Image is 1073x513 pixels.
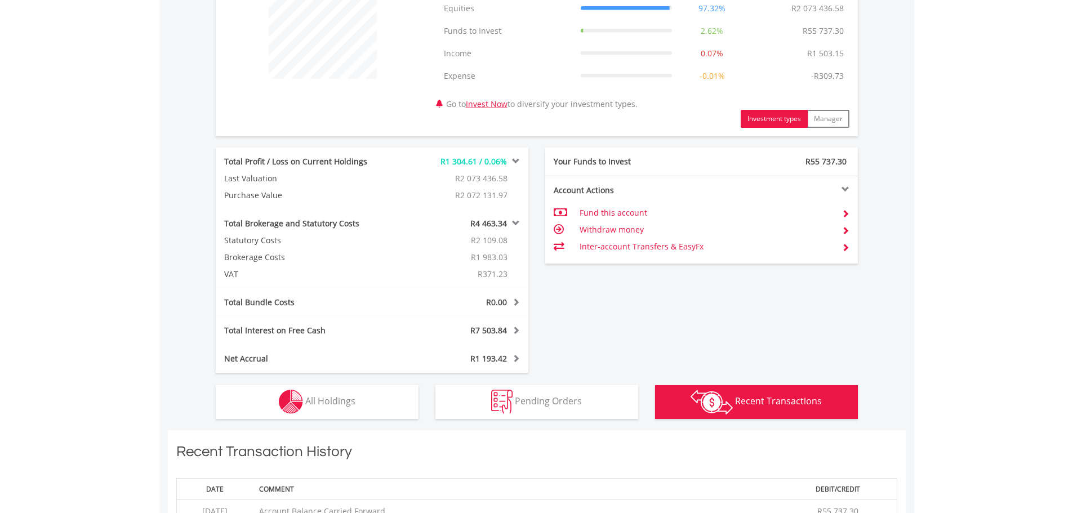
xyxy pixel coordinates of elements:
h1: Recent Transaction History [176,441,897,467]
span: R0.00 [486,297,507,307]
button: Recent Transactions [655,385,858,419]
span: Recent Transactions [735,395,822,407]
a: Invest Now [466,99,507,109]
button: All Holdings [216,385,418,419]
span: R2 072 131.97 [455,190,507,200]
span: R2 109.08 [471,235,507,246]
td: R55 737.30 [797,20,849,42]
td: Fund this account [580,204,832,221]
button: Investment types [741,110,808,128]
div: Total Brokerage and Statutory Costs [216,218,398,229]
div: Your Funds to Invest [545,156,702,167]
span: All Holdings [305,395,355,407]
td: Income [438,42,575,65]
img: pending_instructions-wht.png [491,390,513,414]
div: Brokerage Costs [216,252,398,263]
div: Last Valuation [216,173,372,184]
button: Pending Orders [435,385,638,419]
span: R371.23 [478,269,507,279]
img: holdings-wht.png [279,390,303,414]
td: Funds to Invest [438,20,575,42]
td: -0.01% [678,65,746,87]
td: R1 503.15 [802,42,849,65]
th: Debit/Credit [780,478,897,499]
span: R4 463.34 [470,218,507,229]
div: VAT [216,269,398,280]
td: Withdraw money [580,221,832,238]
span: R7 503.84 [470,325,507,336]
div: Total Bundle Costs [216,297,398,308]
div: Statutory Costs [216,235,398,246]
th: Date [176,478,253,499]
td: Expense [438,65,575,87]
span: R1 193.42 [470,353,507,364]
div: Total Profit / Loss on Current Holdings [216,156,398,167]
td: -R309.73 [805,65,849,87]
td: 0.07% [678,42,746,65]
div: Purchase Value [216,190,372,201]
span: R2 073 436.58 [455,173,507,184]
td: 2.62% [678,20,746,42]
div: Total Interest on Free Cash [216,325,398,336]
span: R1 983.03 [471,252,507,262]
img: transactions-zar-wht.png [691,390,733,414]
th: Comment [253,478,780,499]
span: R55 737.30 [805,156,847,167]
span: Pending Orders [515,395,582,407]
div: Net Accrual [216,353,398,364]
div: Account Actions [545,185,702,196]
span: R1 304.61 / 0.06% [440,156,507,167]
td: Inter-account Transfers & EasyFx [580,238,832,255]
button: Manager [807,110,849,128]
